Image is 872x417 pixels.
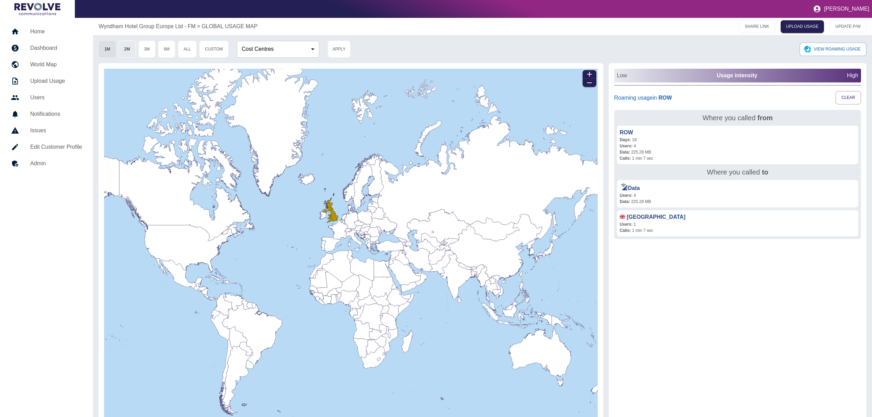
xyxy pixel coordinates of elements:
[620,214,685,220] a: 🇬🇧 [GEOGRAPHIC_DATA]
[620,228,631,233] span: Calls:
[328,41,351,58] button: Apply
[620,137,631,142] span: Days:
[847,71,858,80] h5: High
[99,22,196,31] a: Wyndham Hotel Group Europe Ltd - FM
[158,41,175,58] button: 6M
[5,73,88,89] a: Upload Usage
[620,221,856,227] p: 1
[620,227,856,234] p: 1 min 7 sec
[199,41,229,58] button: Custom
[197,22,200,31] p: >
[620,192,856,199] p: 4
[617,113,858,123] h4: Where you called
[620,156,631,161] span: Calls:
[617,167,858,177] h4: Where you called
[118,41,136,58] button: 2M
[800,43,867,56] button: VIEW ROAMING USAGE
[30,27,82,36] h5: Home
[5,89,88,106] a: Users
[30,44,82,52] h5: Dashboard
[14,3,60,15] img: Logo
[30,110,82,118] h5: Notifications
[620,193,632,198] span: Users:
[30,77,82,85] h5: Upload Usage
[739,20,775,33] button: SHARE LINK
[30,93,82,102] h5: Users
[620,149,856,155] p: 225.28 MB
[5,56,88,73] a: World Map
[5,139,88,155] a: Edit Customer Profile
[781,20,824,33] a: UPLOAD USAGE
[620,137,856,143] p: 18
[620,199,630,204] span: Data:
[620,144,632,148] span: Users:
[99,41,116,58] button: 1M
[5,106,88,122] a: Notifications
[620,143,856,149] p: 4
[757,114,772,122] span: from
[620,199,856,205] p: 225.28 MB
[5,23,88,40] a: Home
[178,41,197,58] button: All
[836,91,861,104] button: CLEAR
[5,40,88,56] a: Dashboard
[617,71,627,80] h5: Low
[829,20,867,33] button: UPDATE P/W
[30,126,82,135] h5: Issues
[614,94,672,102] h5: Roaming usage in
[202,22,257,31] a: GLOBAL USAGE MAP
[620,150,630,155] span: Data:
[620,185,640,191] a: Data
[620,155,856,161] p: 1 min 7 sec
[717,71,757,80] p: Usage intensity
[30,159,82,168] h5: Admin
[620,129,633,135] a: ROW
[620,222,632,227] span: Users:
[762,168,768,176] span: to
[810,2,872,16] button: [PERSON_NAME]
[5,122,88,139] a: Issues
[5,155,88,172] a: Admin
[658,95,672,101] span: ROW
[30,60,82,69] h5: World Map
[138,41,156,58] button: 3M
[824,6,869,12] p: [PERSON_NAME]
[30,143,82,151] h5: Edit Customer Profile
